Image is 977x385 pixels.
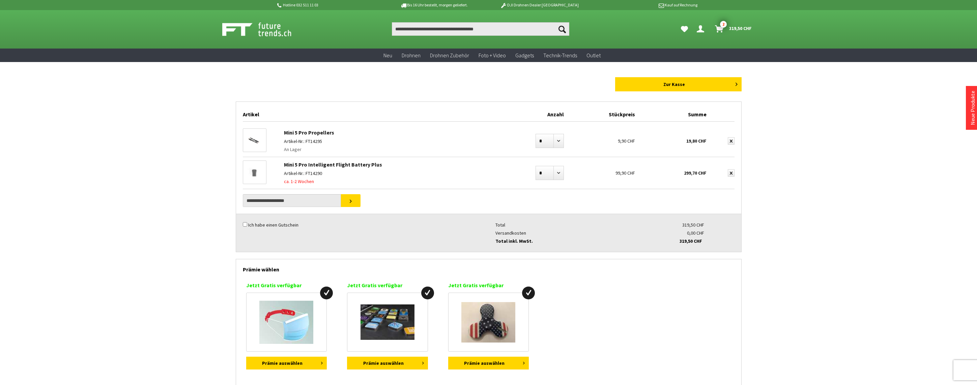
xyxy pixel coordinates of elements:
span: Neu [383,52,392,59]
span: ca. 1-2 Wochen [284,177,314,185]
p: Jetzt Gratis verfügbar [246,281,327,289]
p: Bis 16 Uhr bestellt, morgen geliefert. [381,1,487,9]
div: Prämie wählen [243,259,735,276]
a: Maskenhalter für Hygienemasken [246,293,327,352]
button: Prämie auswählen [448,357,529,369]
a: Neue Produkte [969,91,976,125]
p: Jetzt Gratis verfügbar [347,281,428,289]
button: Suchen [555,22,569,36]
p: Artikel-Nr.: FT14290 [284,169,510,177]
a: iPhone App Magnete [347,293,428,352]
a: Zur Kasse [615,77,742,91]
a: Drohnen [397,49,425,62]
div: 319,50 CHF [641,221,704,229]
div: Total [495,221,642,229]
a: Mini 5 Pro Intelligent Flight Battery Plus [284,161,382,168]
div: 9,90 CHF [567,125,638,151]
img: Fidget Spinner Capitan America [461,302,515,343]
span: Technik-Trends [543,52,577,59]
a: Neu [379,49,397,62]
span: Foto + Video [479,52,506,59]
p: Artikel-Nr.: FT14295 [284,137,510,145]
label: Ich habe einen Gutschein [248,222,298,228]
a: Fidget Spinner Capitan America [448,293,529,352]
input: Produkt, Marke, Kategorie, EAN, Artikelnummer… [392,22,569,36]
div: Total inkl. MwSt. [495,237,642,245]
a: Warenkorb [712,22,755,36]
div: Anzahl [513,109,567,121]
img: Shop Futuretrends - zur Startseite wechseln [222,21,306,38]
a: Meine Favoriten [678,22,691,36]
span: An Lager [284,145,301,153]
p: DJI Drohnen Dealer [GEOGRAPHIC_DATA] [487,1,592,9]
a: Technik-Trends [539,49,582,62]
a: Drohnen Zubehör [425,49,474,62]
span: Drohnen [402,52,421,59]
a: Gadgets [511,49,539,62]
img: Maskenhalter für Hygienemasken [259,301,313,344]
div: 19,80 CHF [638,125,710,151]
img: Mini 5 Pro Propellers [243,132,266,148]
div: Summe [638,109,710,121]
img: Mini 5 Pro Intelligent Flight Battery Plus [243,164,266,180]
a: Foto + Video [474,49,511,62]
span: Outlet [586,52,601,59]
span: 2 [720,21,727,28]
button: Prämie auswählen [246,357,327,369]
div: Stückpreis [567,109,638,121]
p: Jetzt Gratis verfügbar [448,281,529,289]
div: 99,90 CHF [567,157,638,183]
div: Versandkosten [495,229,642,237]
p: Kauf auf Rechnung [592,1,697,9]
a: Mini 5 Pro Propellers [284,129,334,136]
div: Artikel [243,109,513,121]
img: iPhone App Magnete [361,304,414,340]
button: Prämie auswählen [347,357,428,369]
span: 319,50 CHF [729,23,752,34]
a: Hi, Richard - Dein Konto [694,22,710,36]
div: 319,50 CHF [639,237,702,245]
a: Outlet [582,49,605,62]
p: Hotline 032 511 11 03 [276,1,381,9]
div: 0,00 CHF [641,229,704,237]
div: 299,70 CHF [638,157,710,183]
span: Gadgets [515,52,534,59]
span: Drohnen Zubehör [430,52,469,59]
